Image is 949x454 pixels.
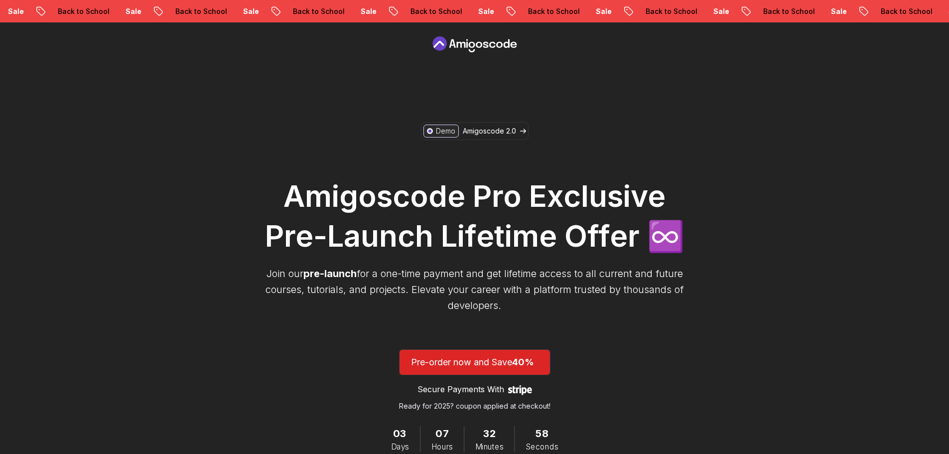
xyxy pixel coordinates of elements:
[468,6,500,16] p: Sale
[475,441,503,452] span: Minutes
[411,355,539,369] p: Pre-order now and Save
[536,426,548,442] span: 58 Seconds
[512,357,534,367] span: 40%
[303,268,357,280] span: pre-launch
[483,426,496,442] span: 32 Minutes
[430,36,520,52] a: Pre Order page
[870,6,938,16] p: Back to School
[282,6,350,16] p: Back to School
[47,6,115,16] p: Back to School
[526,441,558,452] span: Seconds
[261,176,689,256] h1: Amigoscode Pro Exclusive Pre-Launch Lifetime Offer ♾️
[635,6,703,16] p: Back to School
[399,349,550,411] a: lifetime-access
[585,6,617,16] p: Sale
[820,6,852,16] p: Sale
[436,126,455,136] p: Demo
[400,6,468,16] p: Back to School
[417,383,504,395] p: Secure Payments With
[431,441,453,452] span: Hours
[391,441,409,452] span: Days
[463,126,516,136] p: Amigoscode 2.0
[233,6,265,16] p: Sale
[399,401,550,411] p: Ready for 2025? coupon applied at checkout!
[115,6,147,16] p: Sale
[703,6,735,16] p: Sale
[518,6,585,16] p: Back to School
[753,6,820,16] p: Back to School
[350,6,382,16] p: Sale
[261,266,689,313] p: Join our for a one-time payment and get lifetime access to all current and future courses, tutori...
[393,426,407,442] span: 3 Days
[421,122,529,140] a: DemoAmigoscode 2.0
[165,6,233,16] p: Back to School
[435,426,448,442] span: 7 Hours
